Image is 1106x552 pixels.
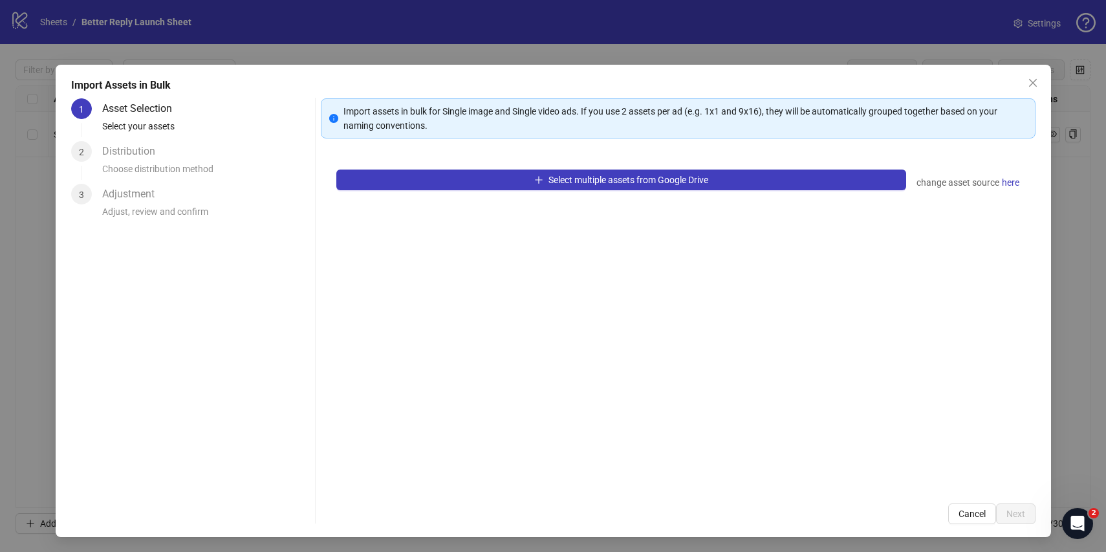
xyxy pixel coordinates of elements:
a: here [1001,175,1020,190]
div: Distribution [102,141,166,162]
span: Cancel [959,509,986,519]
div: Choose distribution method [102,162,310,184]
div: change asset source [916,175,1020,190]
span: Select multiple assets from Google Drive [548,175,708,185]
span: 2 [1089,508,1099,518]
span: close [1028,78,1038,88]
button: Close [1023,72,1043,93]
span: 3 [79,190,84,200]
span: 2 [79,147,84,157]
span: plus [534,175,543,184]
div: Select your assets [102,119,310,141]
div: Adjustment [102,184,165,204]
button: Next [996,503,1036,524]
button: Select multiple assets from Google Drive [336,170,906,190]
div: Asset Selection [102,98,182,119]
button: Cancel [948,503,996,524]
iframe: Intercom live chat [1062,508,1093,539]
span: info-circle [329,114,338,123]
div: Adjust, review and confirm [102,204,310,226]
span: 1 [79,104,84,115]
div: Import assets in bulk for Single image and Single video ads. If you use 2 assets per ad (e.g. 1x1... [343,104,1027,133]
div: Import Assets in Bulk [71,78,1036,93]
